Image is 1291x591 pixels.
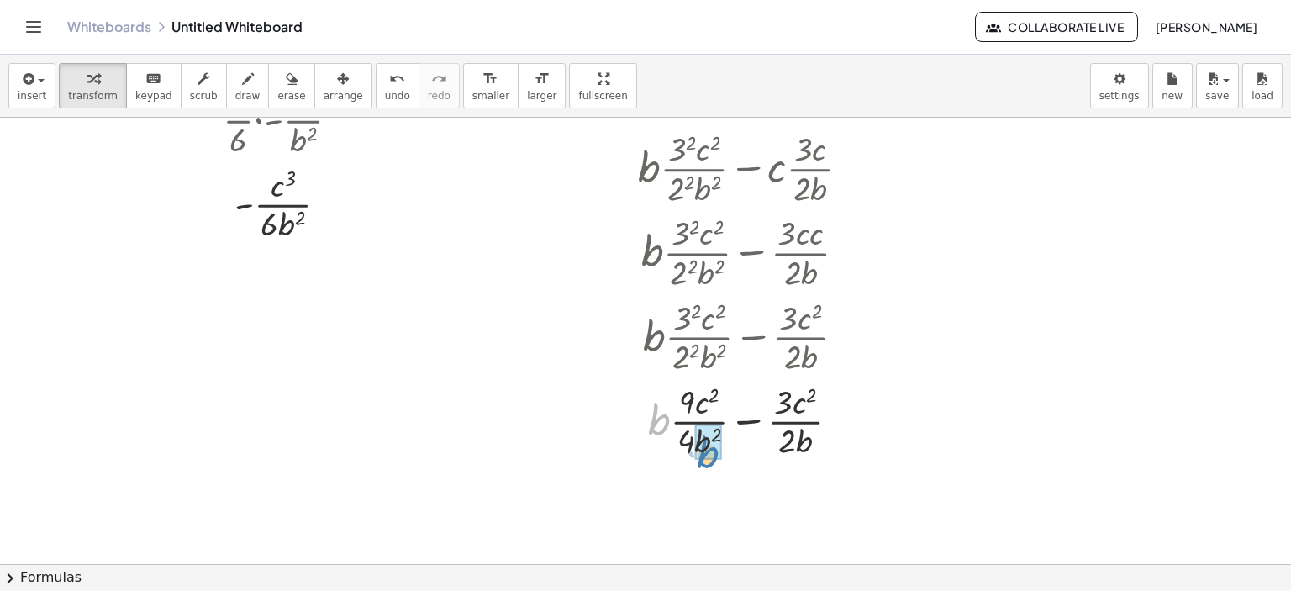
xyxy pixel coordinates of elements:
span: save [1205,90,1229,102]
button: erase [268,63,314,108]
button: redoredo [419,63,460,108]
span: keypad [135,90,172,102]
button: format_sizelarger [518,63,566,108]
button: transform [59,63,127,108]
span: insert [18,90,46,102]
button: load [1242,63,1283,108]
span: scrub [190,90,218,102]
button: scrub [181,63,227,108]
span: larger [527,90,556,102]
button: Toggle navigation [20,13,47,40]
span: arrange [324,90,363,102]
button: save [1196,63,1239,108]
button: keyboardkeypad [126,63,182,108]
span: load [1251,90,1273,102]
button: draw [226,63,270,108]
span: smaller [472,90,509,102]
button: [PERSON_NAME] [1141,12,1271,42]
button: Collaborate Live [975,12,1138,42]
button: undoundo [376,63,419,108]
span: Collaborate Live [989,19,1124,34]
span: [PERSON_NAME] [1155,19,1257,34]
span: fullscreen [578,90,627,102]
button: insert [8,63,55,108]
span: draw [235,90,261,102]
button: arrange [314,63,372,108]
span: settings [1099,90,1140,102]
a: Whiteboards [67,18,151,35]
span: undo [385,90,410,102]
i: keyboard [145,69,161,89]
button: settings [1090,63,1149,108]
i: redo [431,69,447,89]
i: format_size [534,69,550,89]
span: redo [428,90,451,102]
span: transform [68,90,118,102]
span: new [1162,90,1183,102]
i: format_size [482,69,498,89]
button: format_sizesmaller [463,63,519,108]
button: fullscreen [569,63,636,108]
i: undo [389,69,405,89]
span: erase [277,90,305,102]
button: new [1152,63,1193,108]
